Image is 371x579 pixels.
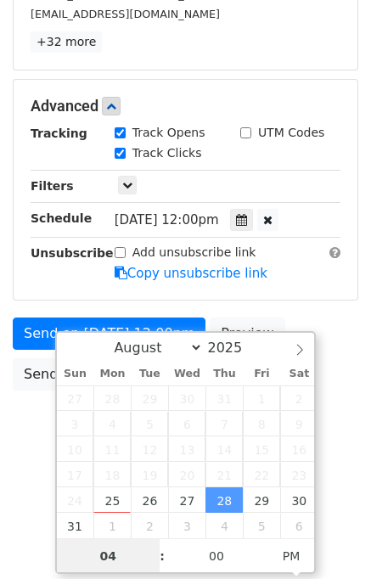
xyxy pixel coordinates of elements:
[57,539,160,573] input: Hour
[115,212,219,228] span: [DATE] 12:00pm
[132,144,202,162] label: Track Clicks
[132,244,256,261] label: Add unsubscribe link
[31,246,114,260] strong: Unsubscribe
[268,539,315,573] span: Click to toggle
[93,487,131,513] span: August 25, 2025
[131,411,168,436] span: August 5, 2025
[168,513,205,538] span: September 3, 2025
[132,124,205,142] label: Track Opens
[168,436,205,462] span: August 13, 2025
[210,318,284,350] a: Preview
[243,487,280,513] span: August 29, 2025
[93,513,131,538] span: September 1, 2025
[131,385,168,411] span: July 29, 2025
[165,539,268,573] input: Minute
[286,497,371,579] iframe: Chat Widget
[57,513,94,538] span: August 31, 2025
[31,179,74,193] strong: Filters
[93,368,131,379] span: Mon
[168,385,205,411] span: July 30, 2025
[243,385,280,411] span: August 1, 2025
[205,436,243,462] span: August 14, 2025
[131,513,168,538] span: September 2, 2025
[13,318,205,350] a: Send on [DATE] 12:00pm
[57,411,94,436] span: August 3, 2025
[93,436,131,462] span: August 11, 2025
[205,368,243,379] span: Thu
[205,385,243,411] span: July 31, 2025
[93,411,131,436] span: August 4, 2025
[13,358,142,391] a: Send Test Email
[280,513,318,538] span: September 6, 2025
[131,436,168,462] span: August 12, 2025
[131,368,168,379] span: Tue
[243,411,280,436] span: August 8, 2025
[31,211,92,225] strong: Schedule
[243,368,280,379] span: Fri
[57,436,94,462] span: August 10, 2025
[280,368,318,379] span: Sat
[115,266,267,281] a: Copy unsubscribe link
[168,368,205,379] span: Wed
[168,487,205,513] span: August 27, 2025
[131,487,168,513] span: August 26, 2025
[31,126,87,140] strong: Tracking
[243,513,280,538] span: September 5, 2025
[57,487,94,513] span: August 24, 2025
[131,462,168,487] span: August 19, 2025
[203,340,264,356] input: Year
[31,97,340,115] h5: Advanced
[280,462,318,487] span: August 23, 2025
[57,385,94,411] span: July 27, 2025
[205,462,243,487] span: August 21, 2025
[168,462,205,487] span: August 20, 2025
[93,462,131,487] span: August 18, 2025
[280,385,318,411] span: August 2, 2025
[160,539,165,573] span: :
[205,411,243,436] span: August 7, 2025
[205,513,243,538] span: September 4, 2025
[243,462,280,487] span: August 22, 2025
[31,8,220,20] small: [EMAIL_ADDRESS][DOMAIN_NAME]
[168,411,205,436] span: August 6, 2025
[57,368,94,379] span: Sun
[243,436,280,462] span: August 15, 2025
[57,462,94,487] span: August 17, 2025
[31,31,102,53] a: +32 more
[280,436,318,462] span: August 16, 2025
[258,124,324,142] label: UTM Codes
[205,487,243,513] span: August 28, 2025
[280,411,318,436] span: August 9, 2025
[93,385,131,411] span: July 28, 2025
[280,487,318,513] span: August 30, 2025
